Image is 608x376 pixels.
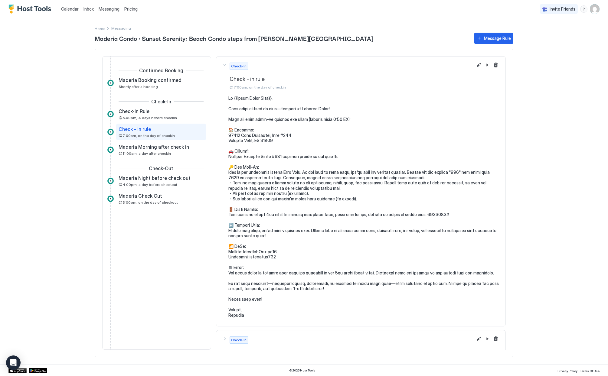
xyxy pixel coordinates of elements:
span: Privacy Policy [557,369,577,373]
button: Pause Message Rule [484,335,491,342]
span: Check-In [231,63,247,69]
button: Check-InLast Minute Message@7:00am, on the day of checkin [216,330,505,370]
span: @11:00am, a day after checkin [119,151,171,156]
span: Confirmed Booking [139,67,183,73]
span: Check-Out [149,165,173,171]
span: Pricing [124,6,138,12]
a: Privacy Policy [557,367,577,374]
span: Messaging [99,6,119,11]
a: Google Play Store [29,368,47,373]
div: Message Rule [484,35,511,41]
a: Terms Of Use [580,367,600,374]
span: Calendar [61,6,79,11]
div: Breadcrumb [95,25,105,31]
div: Open Intercom Messenger [6,355,21,370]
span: Maderia Condo · Sunset Serenity: Beach Condo steps from [PERSON_NAME][GEOGRAPHIC_DATA] [95,34,468,43]
span: Maderia Morning after check in [119,144,189,150]
a: App Store [8,368,27,373]
span: Maderia Night before check out [119,175,191,181]
button: Message Rule [474,33,513,44]
span: Maderia Booking confirmed [119,77,181,83]
button: Delete message rule [492,61,499,69]
span: Check-In [231,337,247,343]
a: Host Tools Logo [8,5,54,14]
span: Check - in rule [230,76,499,83]
span: @4:00pm, a day before checkout [119,182,177,187]
span: Invite Friends [550,6,575,12]
a: Inbox [83,6,94,12]
span: Terms Of Use [580,369,600,373]
a: Calendar [61,6,79,12]
span: @5:00pm, 4 days before checkin [119,115,177,120]
span: Inbox [83,6,94,11]
a: Messaging [99,6,119,12]
span: Breadcrumb [111,26,131,31]
button: Check-InCheck - in rule@7:00am, on the day of checkin [216,57,505,96]
button: Pause Message Rule [484,61,491,69]
span: @7:00am, on the day of checkin [230,85,499,89]
button: Edit message rule [475,61,482,69]
section: Check-InCheck - in rule@7:00am, on the day of checkin [216,96,505,326]
pre: Lo {{Ipsum Dolor Sita}}, Cons adipi elitsed do eius—tempori ut Laboree Dolor! Magn ali enim admin... [228,96,499,318]
div: User profile [590,4,600,14]
span: Shortly after a booking [119,84,158,89]
span: Check-In Rule [119,108,149,114]
span: Maderia Check Out [119,193,162,199]
div: menu [580,5,587,13]
span: © 2025 Host Tools [289,368,315,372]
button: Delete message rule [492,335,499,342]
span: @3:00pm, on the day of checkout [119,200,178,205]
span: @7:00am, on the day of checkin [119,133,175,138]
a: Home [95,25,105,31]
button: Edit message rule [475,335,482,342]
span: Check - in rule [119,126,151,132]
span: Home [95,26,105,31]
span: Check-In [151,99,171,105]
